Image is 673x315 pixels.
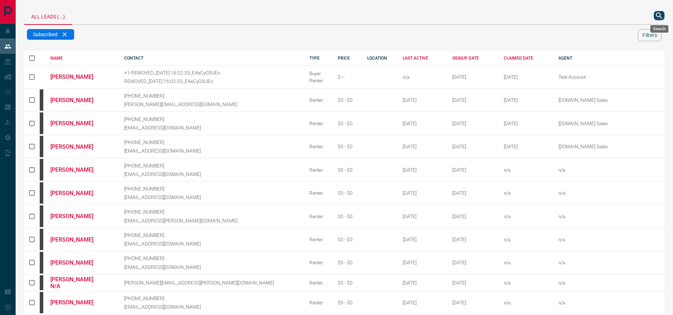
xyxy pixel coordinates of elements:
[124,139,299,145] p: [PHONE_NUMBER]
[650,25,668,33] div: Search
[403,56,442,61] div: LAST ACTIVE
[452,214,493,219] div: October 13th 2008, 7:44:16 PM
[338,144,357,149] div: $0 - $0
[558,190,647,196] p: n/a
[504,144,548,149] div: February 19th 2025, 2:37:44 PM
[452,97,493,103] div: October 11th 2008, 12:32:56 PM
[124,304,299,310] p: [EMAIL_ADDRESS][DOMAIN_NAME]
[558,56,664,61] div: AGENT
[50,166,104,173] a: [PERSON_NAME]
[504,190,548,196] div: n/a
[124,255,299,261] p: [PHONE_NUMBER]
[50,97,104,104] a: [PERSON_NAME]
[452,280,493,286] div: October 15th 2008, 9:26:23 AM
[124,218,299,223] p: [EMAIL_ADDRESS][PERSON_NAME][DOMAIN_NAME]
[124,163,299,168] p: [PHONE_NUMBER]
[124,56,299,61] div: CONTACT
[338,190,357,196] div: $0 - $0
[40,136,43,157] div: mrloft.ca
[309,190,327,196] div: Renter
[654,11,664,20] button: search button
[338,214,357,219] div: $0 - $0
[338,121,357,126] div: $0 - $0
[504,237,548,242] div: n/a
[504,214,548,219] div: n/a
[40,159,43,180] div: mrloft.ca
[403,167,442,173] div: [DATE]
[50,276,104,289] a: [PERSON_NAME] N/A
[50,213,104,220] a: [PERSON_NAME]
[24,7,72,25] div: All Leads (...)
[338,97,357,103] div: $0 - $0
[558,167,647,173] p: n/a
[338,280,357,286] div: $0 - $0
[309,121,327,126] div: Renter
[504,300,548,305] div: n/a
[50,143,104,150] a: [PERSON_NAME]
[452,190,493,196] div: October 12th 2008, 3:01:27 PM
[40,275,43,290] div: mrloft.ca
[40,112,43,134] div: mrloft.ca
[124,171,299,177] p: [EMAIL_ADDRESS][DOMAIN_NAME]
[558,300,647,305] p: n/a
[124,148,299,154] p: [EMAIL_ADDRESS][DOMAIN_NAME]
[309,78,327,83] div: Renter
[403,190,442,196] div: [DATE]
[558,237,647,242] p: n/a
[338,167,357,173] div: $0 - $0
[50,120,104,127] a: [PERSON_NAME]
[309,260,327,265] div: Renter
[403,97,442,103] div: [DATE]
[338,56,357,61] div: PRICE
[504,280,548,286] div: n/a
[124,78,299,84] p: REMOVED_[DATE] 16:02:33_E4eCyO3UEo
[558,74,647,80] p: Test Account
[452,144,493,149] div: October 12th 2008, 6:29:44 AM
[558,280,647,286] p: n/a
[309,71,327,76] div: Buyer
[124,116,299,122] p: [PHONE_NUMBER]
[27,29,74,40] div: Subscribed
[558,260,647,265] p: n/a
[124,186,299,192] p: [PHONE_NUMBER]
[338,237,357,242] div: $0 - $0
[338,260,357,265] div: $0 - $0
[124,264,299,270] p: [EMAIL_ADDRESS][DOMAIN_NAME]
[124,241,299,247] p: [EMAIL_ADDRESS][DOMAIN_NAME]
[309,237,327,242] div: Renter
[638,29,662,41] button: Filters
[40,229,43,250] div: mrloft.ca
[50,236,104,243] a: [PERSON_NAME]
[338,74,357,80] div: $---
[452,121,493,126] div: October 11th 2008, 5:41:37 PM
[40,205,43,227] div: mrloft.ca
[452,167,493,173] div: October 12th 2008, 11:22:16 AM
[403,144,442,149] div: [DATE]
[452,260,493,265] div: October 14th 2008, 1:23:37 AM
[124,70,299,76] p: +1-REMOVED_[DATE] 16:02:33_E4eCyO3UEo
[40,89,43,111] div: mrloft.ca
[124,93,299,99] p: [PHONE_NUMBER]
[558,214,647,219] p: n/a
[124,209,299,215] p: [PHONE_NUMBER]
[403,280,442,286] div: [DATE]
[452,237,493,242] div: October 13th 2008, 8:32:50 PM
[558,97,647,103] p: [DOMAIN_NAME] Sales
[50,299,104,306] a: [PERSON_NAME]
[40,182,43,204] div: mrloft.ca
[367,56,392,61] div: LOCATION
[309,56,327,61] div: TYPE
[452,56,493,61] div: SIGNUP DATE
[338,300,357,305] div: $0 - $0
[50,259,104,266] a: [PERSON_NAME]
[504,56,548,61] div: CLAIMED DATE
[504,121,548,126] div: February 19th 2025, 2:37:44 PM
[309,167,327,173] div: Renter
[40,292,43,313] div: mrloft.ca
[504,74,548,80] div: April 29th 2025, 4:45:30 PM
[403,237,442,242] div: [DATE]
[403,214,442,219] div: [DATE]
[124,101,299,107] p: [PERSON_NAME][EMAIL_ADDRESS][DOMAIN_NAME]
[309,280,327,286] div: Renter
[124,280,299,286] p: [PERSON_NAME][EMAIL_ADDRESS][PERSON_NAME][DOMAIN_NAME]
